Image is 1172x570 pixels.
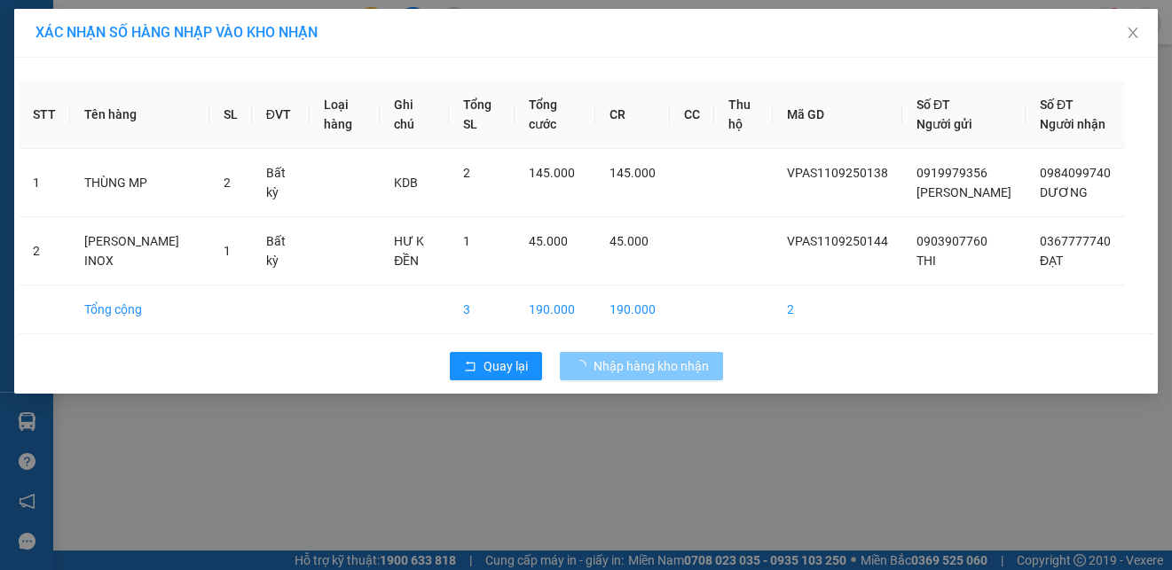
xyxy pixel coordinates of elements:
[1040,166,1111,180] span: 0984099740
[1126,26,1140,40] span: close
[252,81,310,149] th: ĐVT
[449,81,514,149] th: Tổng SL
[463,234,470,248] span: 1
[394,176,418,190] span: KDB
[484,356,528,376] span: Quay lại
[1040,98,1074,112] span: Số ĐT
[310,81,380,149] th: Loại hàng
[714,81,773,149] th: Thu hộ
[916,117,972,131] span: Người gửi
[5,129,108,139] span: In ngày:
[773,81,902,149] th: Mã GD
[916,234,987,248] span: 0903907760
[787,166,888,180] span: VPAS1109250138
[916,185,1011,199] span: [PERSON_NAME]
[529,166,575,180] span: 145.000
[773,285,902,334] td: 2
[6,11,85,89] img: logo
[916,166,987,180] span: 0919979356
[1040,254,1063,268] span: ĐẠT
[252,217,310,285] td: Bất kỳ
[89,113,186,126] span: VPTB1209250002
[380,81,449,149] th: Ghi chú
[787,234,888,248] span: VPAS1109250144
[394,234,424,268] span: HƯ K ĐỀN
[1040,234,1111,248] span: 0367777740
[1040,117,1105,131] span: Người nhận
[916,254,936,268] span: THI
[48,96,217,110] span: -----------------------------------------
[70,217,209,285] td: [PERSON_NAME] INOX
[450,352,542,380] button: rollbackQuay lại
[19,81,70,149] th: STT
[560,352,723,380] button: Nhập hàng kho nhận
[19,149,70,217] td: 1
[140,53,244,75] span: 01 Võ Văn Truyện, KP.1, Phường 2
[140,10,243,25] strong: ĐỒNG PHƯỚC
[515,285,595,334] td: 190.000
[463,166,470,180] span: 2
[209,81,252,149] th: SL
[515,81,595,149] th: Tổng cước
[224,244,231,258] span: 1
[449,285,514,334] td: 3
[19,217,70,285] td: 2
[140,28,239,51] span: Bến xe [GEOGRAPHIC_DATA]
[610,234,649,248] span: 45.000
[610,166,656,180] span: 145.000
[252,149,310,217] td: Bất kỳ
[594,356,709,376] span: Nhập hàng kho nhận
[1040,185,1088,199] span: DƯƠNG
[464,360,476,374] span: rollback
[670,81,714,149] th: CC
[5,114,185,125] span: [PERSON_NAME]:
[1108,9,1158,59] button: Close
[70,285,209,334] td: Tổng cộng
[224,176,231,190] span: 2
[529,234,568,248] span: 45.000
[70,81,209,149] th: Tên hàng
[35,24,318,41] span: XÁC NHẬN SỐ HÀNG NHẬP VÀO KHO NHẬN
[574,360,594,372] span: loading
[39,129,108,139] span: 06:28:10 [DATE]
[70,149,209,217] td: THÙNG MP
[916,98,950,112] span: Số ĐT
[595,81,670,149] th: CR
[140,79,217,90] span: Hotline: 19001152
[595,285,670,334] td: 190.000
